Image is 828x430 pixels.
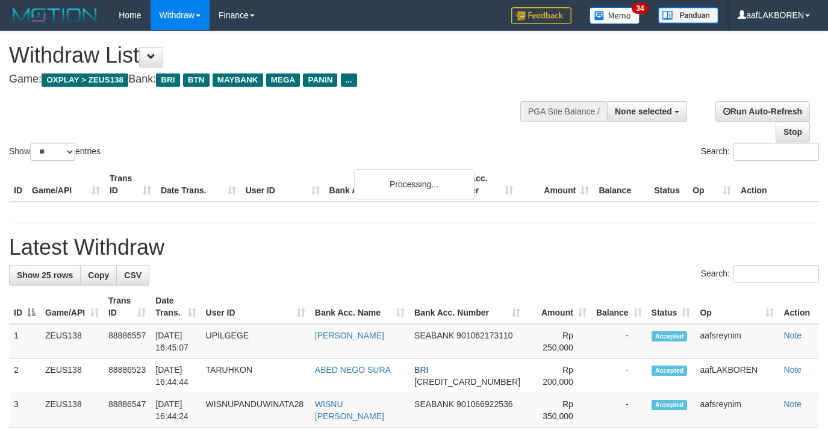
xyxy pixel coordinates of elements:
[325,167,443,202] th: Bank Acc. Name
[715,101,810,122] a: Run Auto-Refresh
[80,265,117,285] a: Copy
[241,167,325,202] th: User ID
[310,290,409,324] th: Bank Acc. Name: activate to sort column ascending
[615,107,672,116] span: None selected
[201,359,310,393] td: TARUHKON
[266,73,300,87] span: MEGA
[9,6,101,24] img: MOTION_logo.png
[213,73,263,87] span: MAYBANK
[442,167,518,202] th: Bank Acc. Number
[42,73,128,87] span: OXPLAY > ZEUS138
[27,167,105,202] th: Game/API
[17,270,73,280] span: Show 25 rows
[151,290,201,324] th: Date Trans.: activate to sort column ascending
[151,359,201,393] td: [DATE] 16:44:44
[201,290,310,324] th: User ID: activate to sort column ascending
[201,324,310,359] td: UPILGEGE
[591,290,647,324] th: Balance: activate to sort column ascending
[701,143,819,161] label: Search:
[736,167,819,202] th: Action
[652,331,688,341] span: Accepted
[695,359,779,393] td: aafLAKBOREN
[695,290,779,324] th: Op: activate to sort column ascending
[9,143,101,161] label: Show entries
[9,359,40,393] td: 2
[632,3,648,14] span: 34
[315,365,391,375] a: ABED NEGO SURA
[695,393,779,428] td: aafsreynim
[658,7,718,23] img: panduan.png
[511,7,571,24] img: Feedback.jpg
[414,331,454,340] span: SEABANK
[518,167,594,202] th: Amount
[9,73,540,86] h4: Game: Bank:
[733,265,819,283] input: Search:
[156,73,179,87] span: BRI
[525,359,591,393] td: Rp 200,000
[124,270,142,280] span: CSV
[104,393,151,428] td: 88886547
[701,265,819,283] label: Search:
[151,324,201,359] td: [DATE] 16:45:07
[456,399,512,409] span: Copy 901066922536 to clipboard
[105,167,156,202] th: Trans ID
[591,393,647,428] td: -
[104,324,151,359] td: 88886557
[733,143,819,161] input: Search:
[116,265,149,285] a: CSV
[9,235,819,260] h1: Latest Withdraw
[9,43,540,67] h1: Withdraw List
[695,324,779,359] td: aafsreynim
[9,290,40,324] th: ID: activate to sort column descending
[414,365,428,375] span: BRI
[40,393,104,428] td: ZEUS138
[40,290,104,324] th: Game/API: activate to sort column ascending
[40,359,104,393] td: ZEUS138
[688,167,736,202] th: Op
[414,377,520,387] span: Copy 177901005617531 to clipboard
[525,324,591,359] td: Rp 250,000
[652,366,688,376] span: Accepted
[414,399,454,409] span: SEABANK
[183,73,210,87] span: BTN
[9,167,27,202] th: ID
[40,324,104,359] td: ZEUS138
[783,331,802,340] a: Note
[88,270,109,280] span: Copy
[520,101,607,122] div: PGA Site Balance /
[591,324,647,359] td: -
[525,290,591,324] th: Amount: activate to sort column ascending
[315,331,384,340] a: [PERSON_NAME]
[303,73,337,87] span: PANIN
[779,290,819,324] th: Action
[783,365,802,375] a: Note
[647,290,696,324] th: Status: activate to sort column ascending
[591,359,647,393] td: -
[104,290,151,324] th: Trans ID: activate to sort column ascending
[341,73,357,87] span: ...
[354,169,475,199] div: Processing...
[525,393,591,428] td: Rp 350,000
[201,393,310,428] td: WISNUPANDUWINATA28
[590,7,640,24] img: Button%20Memo.svg
[783,399,802,409] a: Note
[649,167,688,202] th: Status
[652,400,688,410] span: Accepted
[315,399,384,421] a: WISNU [PERSON_NAME]
[776,122,810,142] a: Stop
[151,393,201,428] td: [DATE] 16:44:24
[9,265,81,285] a: Show 25 rows
[9,324,40,359] td: 1
[409,290,525,324] th: Bank Acc. Number: activate to sort column ascending
[594,167,649,202] th: Balance
[607,101,687,122] button: None selected
[9,393,40,428] td: 3
[456,331,512,340] span: Copy 901062173110 to clipboard
[156,167,241,202] th: Date Trans.
[104,359,151,393] td: 88886523
[30,143,75,161] select: Showentries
